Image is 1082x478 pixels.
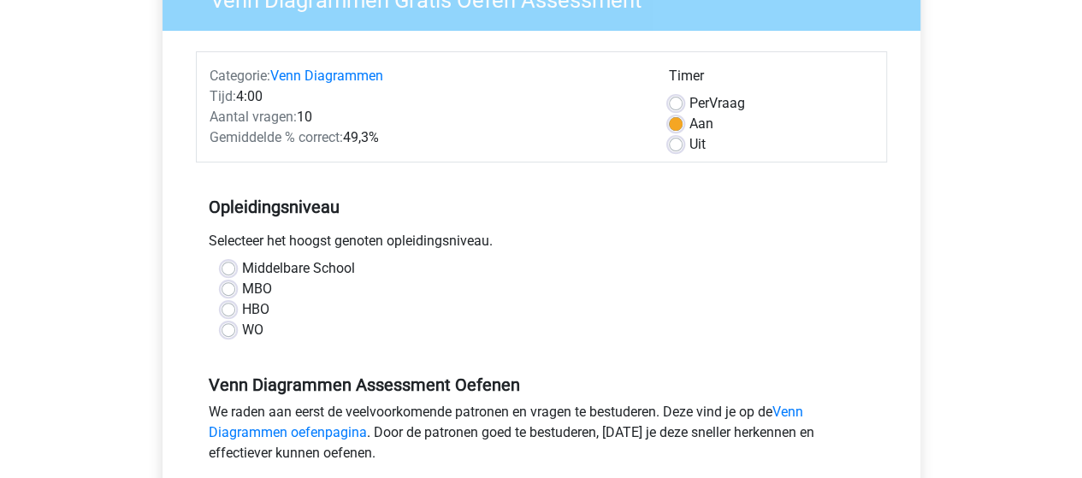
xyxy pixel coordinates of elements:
[197,127,656,148] div: 49,3%
[689,114,713,134] label: Aan
[242,299,269,320] label: HBO
[210,129,343,145] span: Gemiddelde % correct:
[689,95,709,111] span: Per
[209,375,874,395] h5: Venn Diagrammen Assessment Oefenen
[689,134,706,155] label: Uit
[196,402,887,470] div: We raden aan eerst de veelvoorkomende patronen en vragen te bestuderen. Deze vind je op de . Door...
[270,68,383,84] a: Venn Diagrammen
[197,86,656,107] div: 4:00
[196,231,887,258] div: Selecteer het hoogst genoten opleidingsniveau.
[210,109,297,125] span: Aantal vragen:
[210,88,236,104] span: Tijd:
[209,190,874,224] h5: Opleidingsniveau
[689,93,745,114] label: Vraag
[242,320,263,340] label: WO
[210,68,270,84] span: Categorie:
[669,66,873,93] div: Timer
[242,258,355,279] label: Middelbare School
[242,279,272,299] label: MBO
[197,107,656,127] div: 10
